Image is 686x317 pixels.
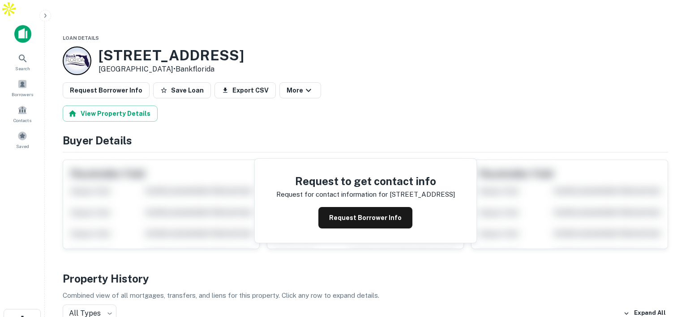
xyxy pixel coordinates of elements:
[279,82,321,98] button: More
[390,189,455,200] p: [STREET_ADDRESS]
[63,35,99,41] span: Loan Details
[63,132,668,148] h4: Buyer Details
[276,173,455,189] h4: Request to get contact info
[99,64,244,75] p: [GEOGRAPHIC_DATA] •
[3,101,42,126] a: Contacts
[276,189,388,200] p: Request for contact information for
[16,143,29,150] span: Saved
[214,82,276,98] button: Export CSV
[63,82,150,98] button: Request Borrower Info
[176,65,214,73] a: Bankflorida
[12,91,33,98] span: Borrowers
[63,106,158,122] button: View Property Details
[641,245,686,288] iframe: Chat Widget
[153,82,211,98] button: Save Loan
[3,76,42,100] a: Borrowers
[15,65,30,72] span: Search
[14,25,31,43] img: capitalize-icon.png
[99,47,244,64] h3: [STREET_ADDRESS]
[318,207,412,228] button: Request Borrower Info
[13,117,31,124] span: Contacts
[3,50,42,74] a: Search
[63,271,668,287] h4: Property History
[63,290,668,301] p: Combined view of all mortgages, transfers, and liens for this property. Click any row to expand d...
[3,127,42,152] a: Saved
